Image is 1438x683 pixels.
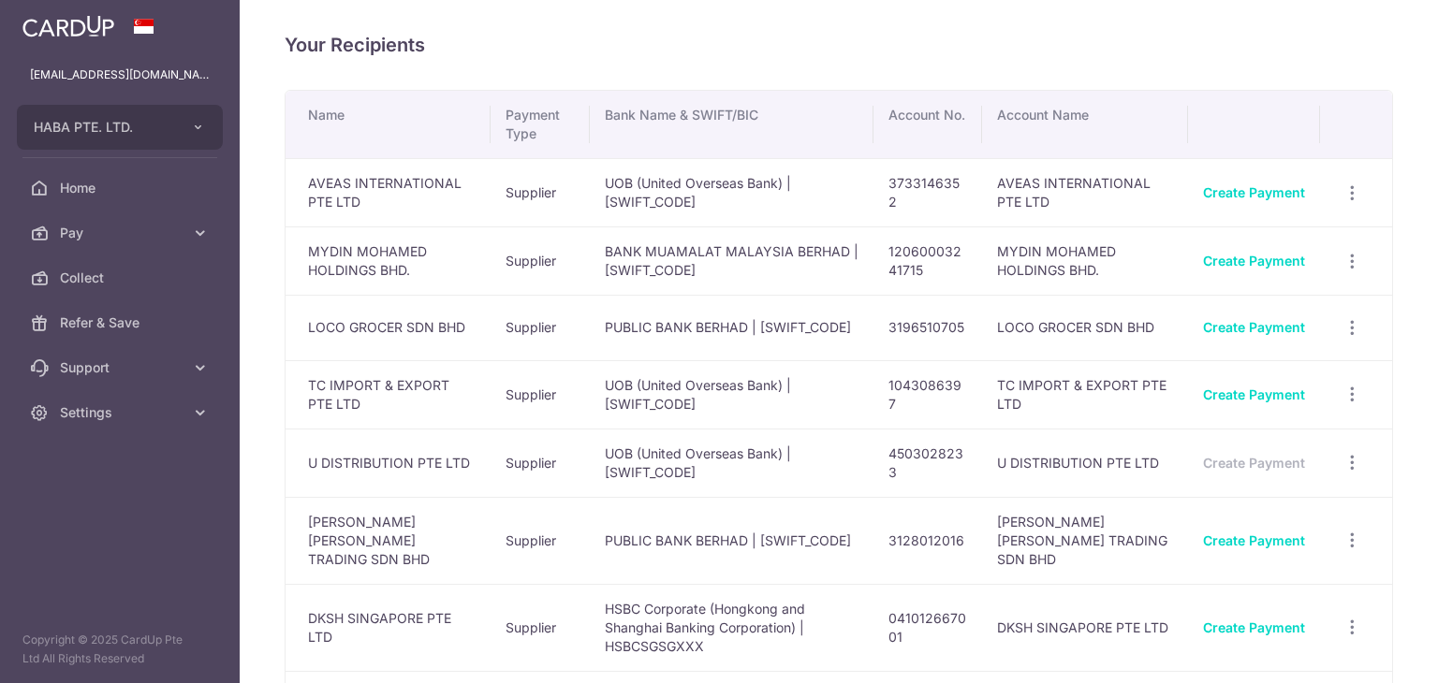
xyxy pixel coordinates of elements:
[491,226,590,295] td: Supplier
[590,584,873,671] td: HSBC Corporate (Hongkong and Shanghai Banking Corporation) | HSBCSGSGXXX
[491,91,590,158] th: Payment Type
[873,295,982,360] td: 3196510705
[34,118,172,137] span: HABA PTE. LTD.
[590,429,873,497] td: UOB (United Overseas Bank) | [SWIFT_CODE]
[982,295,1188,360] td: LOCO GROCER SDN BHD
[873,429,982,497] td: 4503028233
[286,584,491,671] td: DKSH SINGAPORE PTE LTD
[491,295,590,360] td: Supplier
[873,91,982,158] th: Account No.
[60,269,183,287] span: Collect
[60,179,183,197] span: Home
[286,497,491,584] td: [PERSON_NAME] [PERSON_NAME] TRADING SDN BHD
[286,226,491,295] td: MYDIN MOHAMED HOLDINGS BHD.
[286,158,491,226] td: AVEAS INTERNATIONAL PTE LTD
[982,158,1188,226] td: AVEAS INTERNATIONAL PTE LTD
[1203,319,1305,335] a: Create Payment
[590,360,873,429] td: UOB (United Overseas Bank) | [SWIFT_CODE]
[982,226,1188,295] td: MYDIN MOHAMED HOLDINGS BHD.
[30,65,210,84] p: [EMAIL_ADDRESS][DOMAIN_NAME]
[590,295,873,360] td: PUBLIC BANK BERHAD | [SWIFT_CODE]
[1203,184,1305,200] a: Create Payment
[982,91,1188,158] th: Account Name
[22,15,114,37] img: CardUp
[491,584,590,671] td: Supplier
[590,497,873,584] td: PUBLIC BANK BERHAD | [SWIFT_CODE]
[1203,532,1305,548] a: Create Payment
[982,360,1188,429] td: TC IMPORT & EXPORT PTE LTD
[590,226,873,295] td: BANK MUAMALAT MALAYSIA BERHAD | [SWIFT_CODE]
[286,91,491,158] th: Name
[873,226,982,295] td: 12060003241715
[1203,619,1305,635] a: Create Payment
[873,497,982,584] td: 3128012016
[491,497,590,584] td: Supplier
[60,403,183,422] span: Settings
[873,158,982,226] td: 3733146352
[17,105,223,150] button: HABA PTE. LTD.
[286,295,491,360] td: LOCO GROCER SDN BHD
[60,224,183,242] span: Pay
[873,360,982,429] td: 1043086397
[285,30,1393,60] h4: Your Recipients
[286,429,491,497] td: U DISTRIBUTION PTE LTD
[590,158,873,226] td: UOB (United Overseas Bank) | [SWIFT_CODE]
[590,91,873,158] th: Bank Name & SWIFT/BIC
[491,360,590,429] td: Supplier
[873,584,982,671] td: 041012667001
[1203,253,1305,269] a: Create Payment
[60,358,183,377] span: Support
[491,429,590,497] td: Supplier
[1318,627,1419,674] iframe: Opens a widget where you can find more information
[982,584,1188,671] td: DKSH SINGAPORE PTE LTD
[286,360,491,429] td: TC IMPORT & EXPORT PTE LTD
[491,158,590,226] td: Supplier
[1203,386,1305,402] a: Create Payment
[60,313,183,332] span: Refer & Save
[982,429,1188,497] td: U DISTRIBUTION PTE LTD
[982,497,1188,584] td: [PERSON_NAME] [PERSON_NAME] TRADING SDN BHD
